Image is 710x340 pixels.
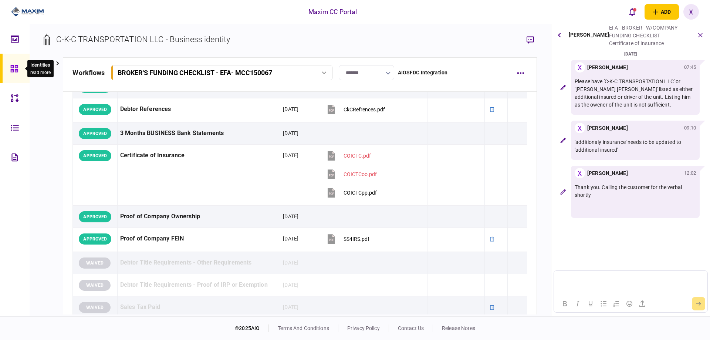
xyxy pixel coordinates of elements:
[344,153,371,159] div: COICTC.pdf
[79,150,111,161] div: APPROVED
[398,69,448,77] div: AIOSFDC Integration
[118,69,272,77] div: BROKER'S FUNDING CHECKLIST - EFA - MCC150067
[30,61,51,69] div: Identities
[609,40,689,47] div: Certificate of Insurance
[120,277,278,293] div: Debtor Title Requirements - Proof of IRP or Exemption
[56,33,230,46] div: C-K-C TRANSPORTATION LLC - Business identity
[283,129,298,137] div: [DATE]
[571,299,584,309] button: Italic
[120,147,278,164] div: Certificate of Insurance
[326,184,377,201] button: COICTCpp.pdf
[79,302,111,313] div: WAIVED
[344,107,385,112] div: CkCRefrences.pdf
[326,230,369,247] button: SS4IRS.pdf
[684,64,696,71] div: 07:45
[344,190,377,196] div: COICTCpp.pdf
[326,147,371,164] button: COICTC.pdf
[79,104,111,115] div: APPROVED
[587,169,628,177] div: [PERSON_NAME]
[283,152,298,159] div: [DATE]
[11,6,44,17] img: client company logo
[344,236,369,242] div: SS4IRS.pdf
[645,4,679,20] button: open adding identity options
[79,128,111,139] div: APPROVED
[278,325,329,331] a: terms and conditions
[575,123,585,133] div: X
[120,101,278,118] div: Debtor References
[344,171,377,177] div: COICTCoo.pdf
[554,50,707,58] div: [DATE]
[575,138,696,154] p: 'additionaly insurance' needs to be updated to 'additional insured'
[120,125,278,142] div: 3 Months BUSINESS Bank Statements
[684,169,696,177] div: 12:02
[584,299,597,309] button: Underline
[308,7,357,17] div: Maxim CC Portal
[587,124,628,132] div: [PERSON_NAME]
[120,208,278,225] div: Proof of Company Ownership
[442,325,475,331] a: release notes
[569,24,609,46] div: [PERSON_NAME]
[587,64,628,71] div: [PERSON_NAME]
[79,233,111,245] div: APPROVED
[575,168,585,178] div: X
[72,68,105,78] div: workflows
[283,303,298,311] div: [DATE]
[575,62,585,73] div: X
[683,4,699,20] button: X
[623,299,636,309] button: Emojis
[79,257,111,269] div: WAIVED
[625,4,640,20] button: open notifications list
[347,325,380,331] a: privacy policy
[597,299,610,309] button: Bullet list
[575,184,696,199] p: Thank you. Calling the customer for the verbal shortly
[283,281,298,289] div: [DATE]
[120,299,278,316] div: Sales Tax Paid
[79,211,111,222] div: APPROVED
[684,124,696,132] div: 09:10
[326,166,377,182] button: COICTCoo.pdf
[283,235,298,242] div: [DATE]
[554,271,707,289] iframe: Rich Text Area
[120,255,278,271] div: Debtor Title Requirements - Other Requirements
[235,324,269,332] div: © 2025 AIO
[326,101,385,118] button: CkCRefrences.pdf
[283,105,298,113] div: [DATE]
[398,325,424,331] a: contact us
[575,78,696,109] p: Please have 'C-K-C TRANSPORTATION LLC' or '[PERSON_NAME] [PERSON_NAME]' listed as either addition...
[79,280,111,291] div: WAIVED
[120,230,278,247] div: Proof of Company FEIN
[610,299,623,309] button: Numbered list
[609,24,689,40] div: EFA - BROKER - W/COMPANY - FUNDING CHECKLIST
[283,213,298,220] div: [DATE]
[30,70,51,75] button: read more
[558,299,571,309] button: Bold
[283,259,298,266] div: [DATE]
[111,65,333,80] button: BROKER'S FUNDING CHECKLIST - EFA- MCC150067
